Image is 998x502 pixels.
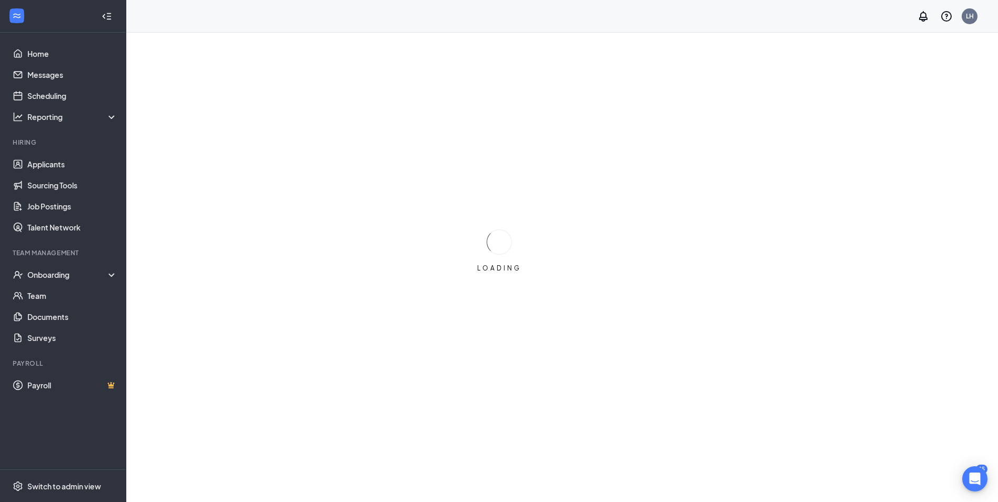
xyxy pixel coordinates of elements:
[962,466,987,491] div: Open Intercom Messenger
[13,359,115,368] div: Payroll
[976,465,987,474] div: 85
[27,269,108,280] div: Onboarding
[102,11,112,22] svg: Collapse
[27,154,117,175] a: Applicants
[27,306,117,327] a: Documents
[27,327,117,348] a: Surveys
[13,269,23,280] svg: UserCheck
[27,481,101,491] div: Switch to admin view
[13,138,115,147] div: Hiring
[13,481,23,491] svg: Settings
[940,10,953,23] svg: QuestionInfo
[27,112,118,122] div: Reporting
[27,217,117,238] a: Talent Network
[13,248,115,257] div: Team Management
[27,175,117,196] a: Sourcing Tools
[27,196,117,217] a: Job Postings
[13,112,23,122] svg: Analysis
[27,285,117,306] a: Team
[27,85,117,106] a: Scheduling
[12,11,22,21] svg: WorkstreamLogo
[27,43,117,64] a: Home
[473,264,526,273] div: LOADING
[966,12,974,21] div: LH
[27,64,117,85] a: Messages
[917,10,930,23] svg: Notifications
[27,375,117,396] a: PayrollCrown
